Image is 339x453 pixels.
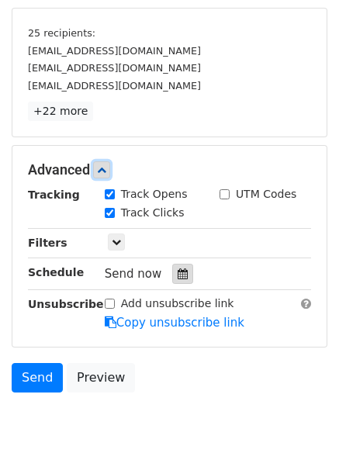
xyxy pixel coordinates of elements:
span: Send now [105,267,162,281]
a: +22 more [28,102,93,121]
label: UTM Codes [236,186,296,202]
small: 25 recipients: [28,27,95,39]
strong: Filters [28,237,67,249]
small: [EMAIL_ADDRESS][DOMAIN_NAME] [28,80,201,92]
small: [EMAIL_ADDRESS][DOMAIN_NAME] [28,45,201,57]
a: Copy unsubscribe link [105,316,244,330]
label: Add unsubscribe link [121,296,234,312]
strong: Unsubscribe [28,298,104,310]
a: Preview [67,363,135,392]
small: [EMAIL_ADDRESS][DOMAIN_NAME] [28,62,201,74]
iframe: Chat Widget [261,379,339,453]
label: Track Opens [121,186,188,202]
label: Track Clicks [121,205,185,221]
strong: Tracking [28,188,80,201]
a: Send [12,363,63,392]
h5: Advanced [28,161,311,178]
strong: Schedule [28,266,84,278]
